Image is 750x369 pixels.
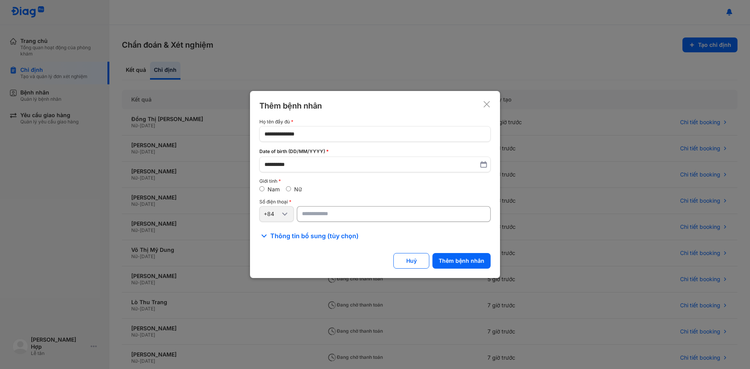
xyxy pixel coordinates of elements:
div: Số điện thoại [259,199,491,205]
div: Họ tên đầy đủ [259,119,491,125]
div: +84 [264,210,280,217]
label: Nam [268,186,280,193]
label: Nữ [294,186,302,193]
button: Huỷ [393,253,429,269]
button: Thêm bệnh nhân [432,253,491,269]
div: Date of birth (DD/MM/YYYY) [259,148,491,155]
div: Giới tính [259,178,491,184]
div: Thêm bệnh nhân [259,100,322,111]
span: Thông tin bổ sung (tùy chọn) [270,231,359,241]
